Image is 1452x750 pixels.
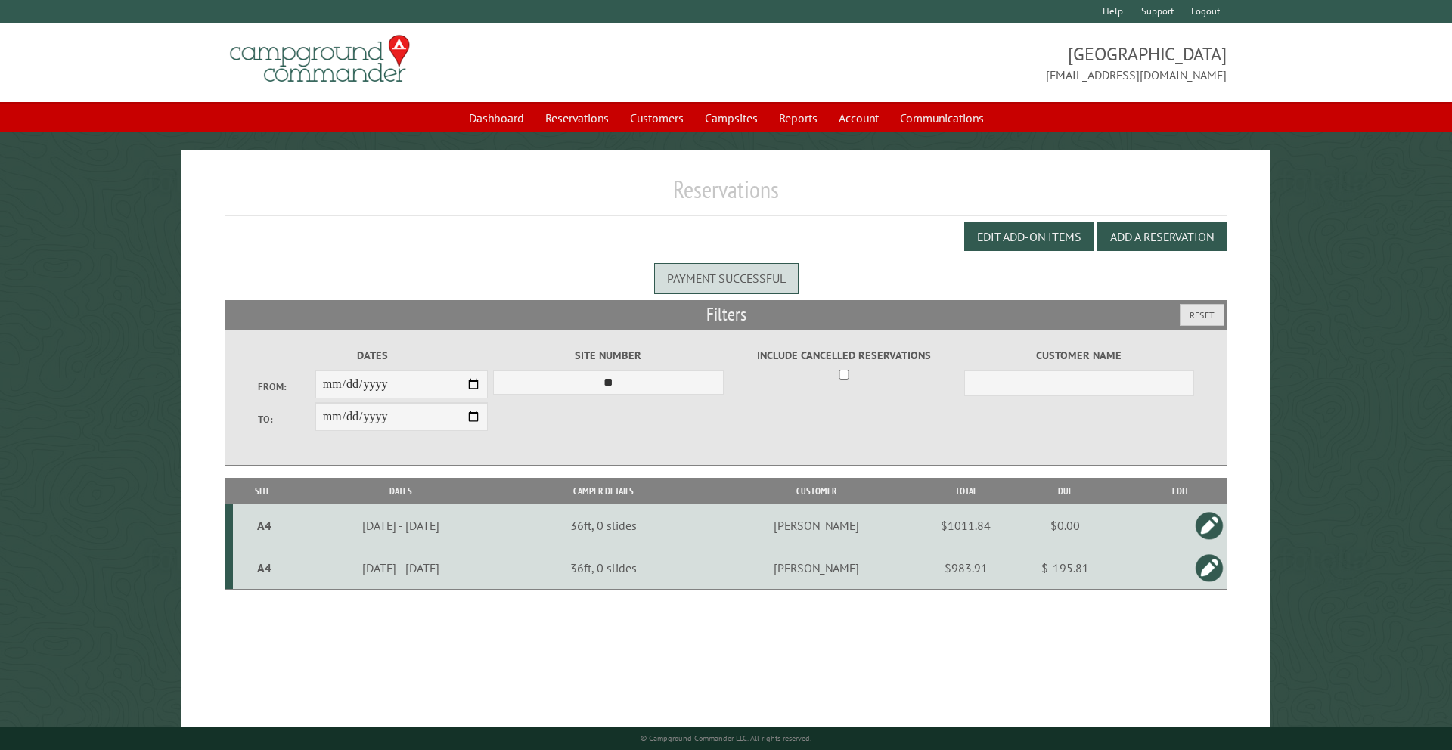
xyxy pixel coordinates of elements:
a: Customers [621,104,693,132]
div: [DATE] - [DATE] [295,560,507,575]
div: A4 [239,518,290,533]
td: [PERSON_NAME] [697,504,935,547]
label: Include Cancelled Reservations [728,347,959,364]
td: $0.00 [996,504,1134,547]
img: Campground Commander [225,29,414,88]
div: A4 [239,560,290,575]
td: $1011.84 [935,504,996,547]
td: 36ft, 0 slides [509,547,697,590]
a: Reservations [536,104,618,132]
a: Account [830,104,888,132]
a: Reports [770,104,827,132]
td: 36ft, 0 slides [509,504,697,547]
th: Camper Details [509,478,697,504]
a: Dashboard [460,104,533,132]
div: Payment successful [654,263,799,293]
h1: Reservations [225,175,1227,216]
td: $-195.81 [996,547,1134,590]
th: Edit [1134,478,1227,504]
div: [DATE] - [DATE] [295,518,507,533]
span: [GEOGRAPHIC_DATA] [EMAIL_ADDRESS][DOMAIN_NAME] [726,42,1227,84]
th: Total [935,478,996,504]
label: Customer Name [964,347,1195,364]
label: Site Number [493,347,724,364]
button: Reset [1180,304,1224,326]
label: From: [258,380,315,394]
h2: Filters [225,300,1227,329]
a: Campsites [696,104,767,132]
small: © Campground Commander LLC. All rights reserved. [641,733,811,743]
th: Dates [293,478,509,504]
button: Edit Add-on Items [964,222,1094,251]
label: To: [258,412,315,426]
th: Due [996,478,1134,504]
button: Add a Reservation [1097,222,1227,251]
th: Customer [697,478,935,504]
td: $983.91 [935,547,996,590]
label: Dates [258,347,489,364]
th: Site [233,478,293,504]
td: [PERSON_NAME] [697,547,935,590]
a: Communications [891,104,993,132]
